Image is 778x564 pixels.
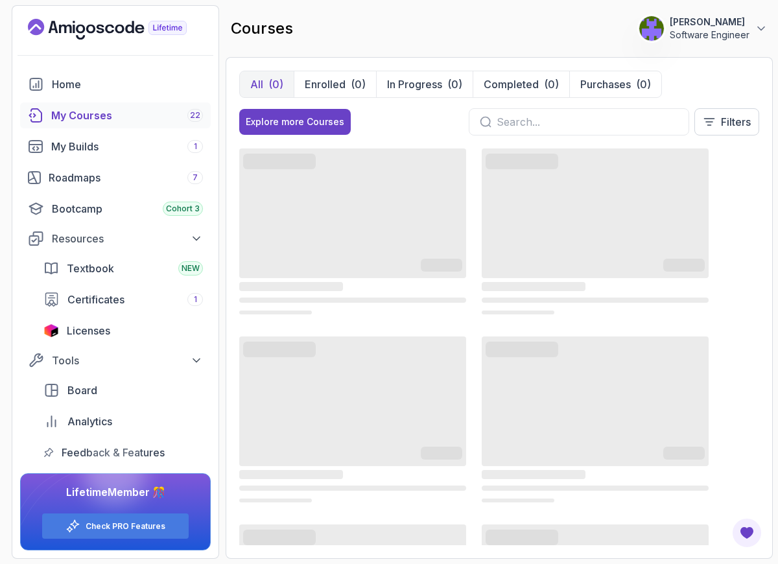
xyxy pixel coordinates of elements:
[239,486,466,491] span: ‌
[421,261,462,272] span: ‌
[52,353,203,368] div: Tools
[486,156,558,167] span: ‌
[67,323,110,338] span: Licenses
[52,201,203,217] div: Bootcamp
[239,499,312,502] span: ‌
[62,445,165,460] span: Feedback & Features
[20,134,211,159] a: builds
[182,263,200,274] span: NEW
[376,71,473,97] button: In Progress(0)
[36,255,211,281] a: textbook
[28,19,217,40] a: Landing page
[305,76,346,92] p: Enrolled
[639,16,768,41] button: user profile image[PERSON_NAME]Software Engineer
[41,513,189,539] button: Check PRO Features
[268,76,283,92] div: (0)
[239,334,466,506] div: card loading ui
[20,227,211,250] button: Resources
[20,349,211,372] button: Tools
[240,71,294,97] button: All(0)
[239,109,351,135] button: Explore more Courses
[67,261,114,276] span: Textbook
[484,76,539,92] p: Completed
[482,311,554,314] span: ‌
[721,114,751,130] p: Filters
[67,382,97,398] span: Board
[36,377,211,403] a: board
[43,324,59,337] img: jetbrains icon
[52,231,203,246] div: Resources
[670,29,749,41] p: Software Engineer
[20,102,211,128] a: courses
[482,499,554,502] span: ‌
[193,172,198,183] span: 7
[239,298,466,303] span: ‌
[544,76,559,92] div: (0)
[250,76,263,92] p: All
[694,108,759,135] button: Filters
[663,261,705,272] span: ‌
[49,170,203,185] div: Roadmaps
[86,521,165,532] a: Check PRO Features
[239,470,343,479] span: ‌
[239,336,466,466] span: ‌
[482,146,709,318] div: card loading ui
[569,71,661,97] button: Purchases(0)
[482,148,709,278] span: ‌
[51,139,203,154] div: My Builds
[243,532,316,543] span: ‌
[20,165,211,191] a: roadmaps
[20,196,211,222] a: bootcamp
[239,311,312,314] span: ‌
[239,146,466,318] div: card loading ui
[231,18,293,39] h2: courses
[482,298,709,303] span: ‌
[51,108,203,123] div: My Courses
[351,76,366,92] div: (0)
[482,486,709,491] span: ‌
[482,334,709,506] div: card loading ui
[447,76,462,92] div: (0)
[731,517,762,548] button: Open Feedback Button
[239,148,466,278] span: ‌
[20,71,211,97] a: home
[239,282,343,291] span: ‌
[482,336,709,466] span: ‌
[52,76,203,92] div: Home
[36,318,211,344] a: licenses
[387,76,442,92] p: In Progress
[67,292,124,307] span: Certificates
[194,141,197,152] span: 1
[243,344,316,355] span: ‌
[482,282,585,291] span: ‌
[190,110,200,121] span: 22
[166,204,200,214] span: Cohort 3
[482,470,585,479] span: ‌
[36,440,211,465] a: feedback
[497,114,678,130] input: Search...
[473,71,569,97] button: Completed(0)
[36,287,211,312] a: certificates
[246,115,344,128] div: Explore more Courses
[243,156,316,167] span: ‌
[670,16,749,29] p: [PERSON_NAME]
[580,76,631,92] p: Purchases
[486,532,558,543] span: ‌
[194,294,197,305] span: 1
[294,71,376,97] button: Enrolled(0)
[421,449,462,460] span: ‌
[486,344,558,355] span: ‌
[67,414,112,429] span: Analytics
[639,16,664,41] img: user profile image
[36,408,211,434] a: analytics
[636,76,651,92] div: (0)
[663,449,705,460] span: ‌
